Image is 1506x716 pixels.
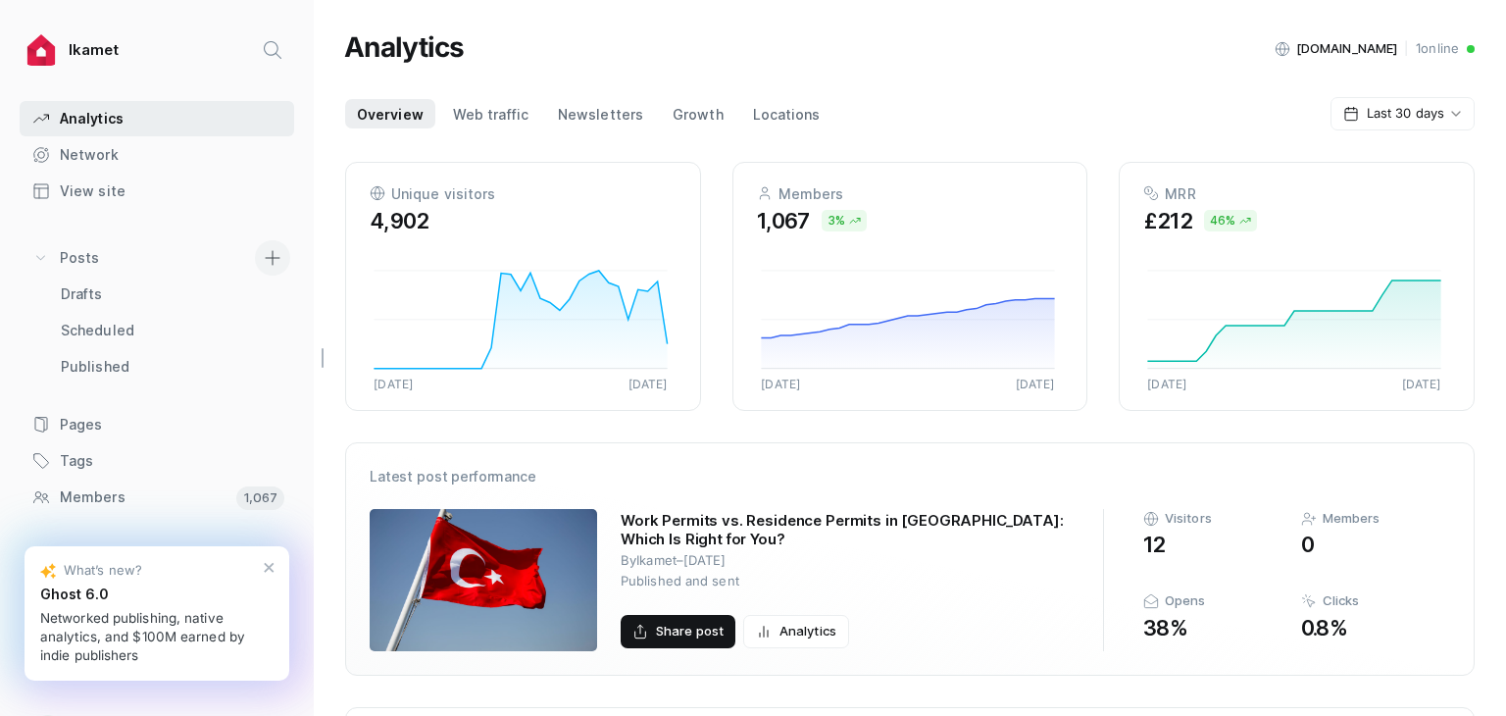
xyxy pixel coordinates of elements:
div: Unique visitors [370,182,677,204]
a: Members 1,067 [20,480,294,515]
text: [DATE] [761,377,800,391]
a: Pages [20,407,294,442]
div: £212 [1143,210,1192,231]
span: Analytics [779,622,836,641]
text: [DATE] [1148,377,1187,391]
a: Drafts [20,277,294,312]
span: What’s new? [64,560,142,581]
span: Clicks [1323,591,1360,611]
span: 1 online [1416,39,1459,59]
button: Share post [621,615,735,648]
a: Posts [20,240,294,276]
a: Network [20,137,294,173]
span: 0 [1301,534,1428,555]
button: Collapse custom post types [27,250,56,266]
div: Active visitors in the last 5 minutes · Updates every 60 seconds [1416,39,1475,59]
div: 4,902 [370,210,428,231]
span: Members [1323,509,1380,529]
button: Overview [345,99,435,128]
div: Ikamet [69,40,119,60]
button: × [257,550,281,582]
a: Published [20,349,294,384]
div: Members [757,182,1064,204]
span: Opens [1165,591,1206,611]
button: Growth [661,99,735,128]
button: Newsletters [546,99,655,128]
a: Analytics [20,101,294,136]
span: 46% [1210,215,1235,227]
span: | [1404,39,1408,59]
span: Scheduled [61,321,134,340]
span: Published [61,357,129,377]
text: [DATE] [1016,377,1055,391]
button: Analytics [743,615,849,648]
a: Tags [20,443,294,479]
span: Visitors [1165,509,1212,529]
div: Published and sent [621,572,739,591]
text: [DATE] [628,377,668,391]
span: 0.8% [1301,617,1428,639]
button: Web traffic [441,99,540,128]
span: 38% [1143,617,1270,639]
div: Latest post performance [370,467,1450,486]
div: 1,067 [757,210,810,231]
span: 1,067 [236,486,285,510]
div: By Ikamet – [DATE] [621,551,739,571]
text: [DATE] [1402,377,1441,391]
div: MRR [1143,182,1450,204]
button: Locations [741,99,832,128]
div: Work Permits vs. Residence Permits in [GEOGRAPHIC_DATA]: Which Is Right for You? [621,512,1064,549]
a: [DOMAIN_NAME] [1296,39,1398,59]
button: Search site (Ctrl/⌘ + K) [255,33,290,69]
a: Scheduled [20,313,294,348]
h1: Analytics [344,31,465,66]
div: Ghost 6.0 [40,585,274,604]
span: Drafts [61,284,103,304]
span: 12 [1143,534,1270,555]
div: Networked publishing, native analytics, and $100M earned by indie publishers [40,609,274,665]
a: What’s new? Ghost 6.0 Networked publishing, native analytics, and $100M earned by indie publishers [40,558,274,665]
a: View site [20,174,294,209]
text: [DATE] [374,377,413,391]
span: 3% [828,215,845,227]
